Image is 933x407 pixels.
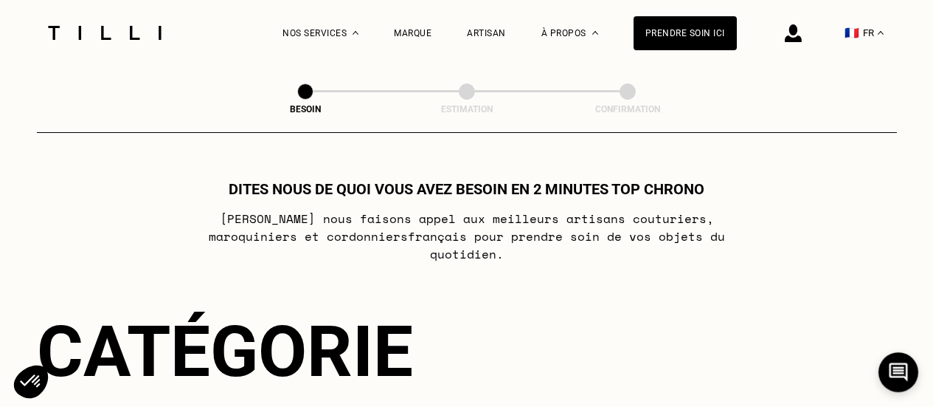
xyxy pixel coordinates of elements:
[37,310,897,393] div: Catégorie
[394,28,431,38] a: Marque
[174,210,759,263] p: [PERSON_NAME] nous faisons appel aux meilleurs artisans couturiers , maroquiniers et cordonniers ...
[592,31,598,35] img: Menu déroulant à propos
[785,24,802,42] img: icône connexion
[232,104,379,114] div: Besoin
[393,104,541,114] div: Estimation
[634,16,737,50] a: Prendre soin ici
[43,26,167,40] img: Logo du service de couturière Tilli
[878,31,884,35] img: menu déroulant
[844,26,859,40] span: 🇫🇷
[353,31,358,35] img: Menu déroulant
[467,28,506,38] a: Artisan
[554,104,701,114] div: Confirmation
[229,180,704,198] h1: Dites nous de quoi vous avez besoin en 2 minutes top chrono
